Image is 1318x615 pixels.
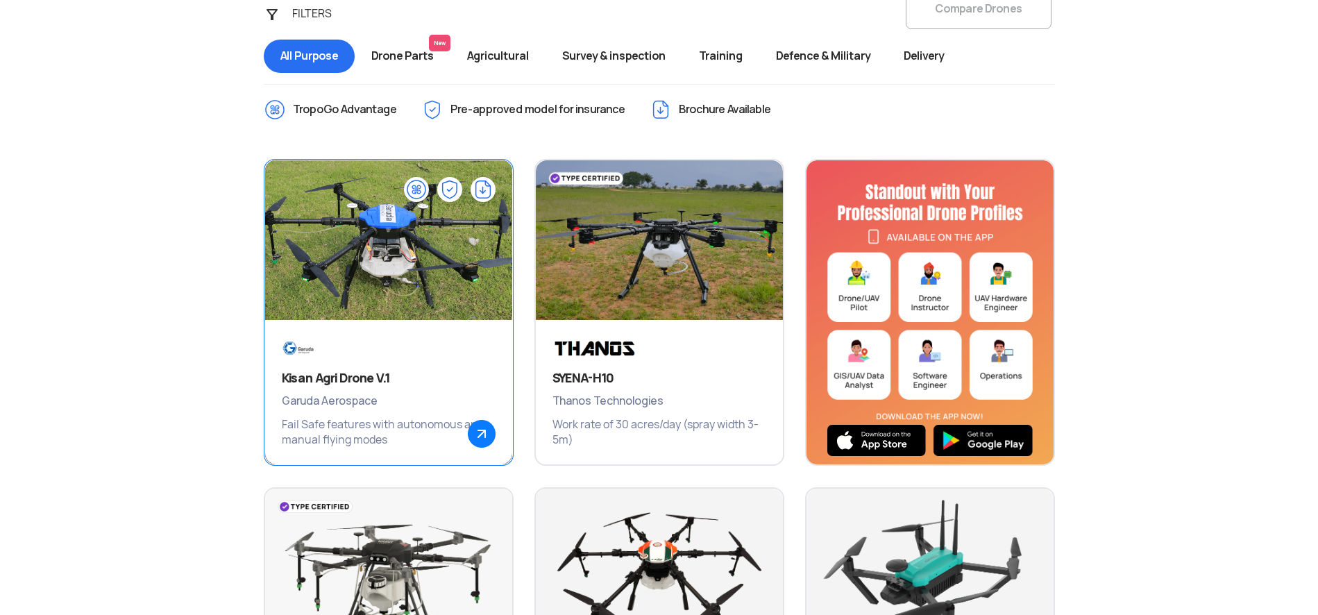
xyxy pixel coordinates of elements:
a: Drone ImageBrandSYENA-H10Thanos TechnologiesWork rate of 30 acres/day (spray width 3-5m) [534,159,784,466]
img: ic_Brochure.png [650,99,672,121]
span: Brochure Available [679,99,771,121]
img: img_playstore.png [933,425,1032,456]
span: All Purpose [264,40,355,73]
span: New [429,35,450,51]
img: Drone Image [536,160,783,334]
img: ic_TropoGo_Advantage.png [264,99,286,121]
span: Garuda Aerospace [282,392,496,410]
img: Brand [552,337,637,360]
img: ic_arrow_popup.png [468,420,496,448]
img: ios_new.svg [827,425,926,456]
img: Brand [282,337,335,360]
span: Agricultural [450,40,546,73]
span: Delivery [887,40,961,73]
span: Defence & Military [759,40,887,73]
img: Drone Image [240,143,537,351]
span: Survey & inspection [546,40,682,73]
span: Training [682,40,759,73]
a: Drone ImageBrandKisan Agri Drone V.1Garuda AerospaceFail Safe features with autonomous and manual... [264,159,514,466]
span: Pre-approved model for insurance [450,99,625,121]
img: ic_Pre-approved.png [421,99,443,121]
p: Work rate of 30 acres/day (spray width 3-5m) [552,417,766,448]
p: Fail Safe features with autonomous and manual flying modes [282,417,496,448]
span: Thanos Technologies [552,392,766,410]
span: Drone Parts [355,40,450,73]
h3: Kisan Agri Drone V.1 [282,370,496,387]
h3: SYENA-H10 [552,370,766,387]
span: TropoGo Advantage [293,99,397,121]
